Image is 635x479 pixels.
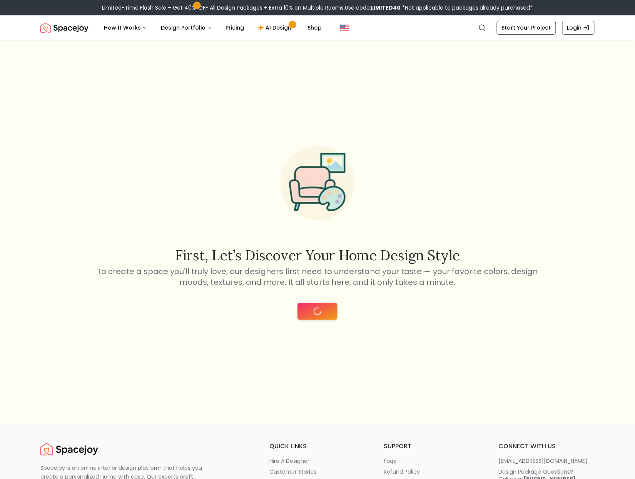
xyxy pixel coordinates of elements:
h6: quick links [269,442,366,451]
nav: Global [40,15,595,40]
a: [EMAIL_ADDRESS][DOMAIN_NAME] [498,457,595,465]
a: Login [562,21,595,35]
span: Use code: [345,4,401,12]
a: refund policy [384,468,480,476]
button: Design Portfolio [155,20,218,35]
button: How It Works [98,20,153,35]
p: faqs [384,457,396,465]
h2: First, let’s discover your home design style [96,248,539,263]
p: customer stories [269,468,316,476]
img: Spacejoy Logo [40,442,98,457]
nav: Main [98,20,328,35]
a: AI Design [252,20,300,35]
a: Spacejoy [40,20,89,35]
a: hire a designer [269,457,366,465]
p: hire a designer [269,457,309,465]
a: Start Your Project [497,21,556,35]
a: customer stories [269,468,366,476]
a: Pricing [219,20,250,35]
img: Spacejoy Logo [40,20,89,35]
span: *Not applicable to packages already purchased* [401,4,533,12]
a: Shop [301,20,328,35]
p: To create a space you'll truly love, our designers first need to understand your taste — your fav... [96,266,539,288]
a: faqs [384,457,480,465]
div: Limited-Time Flash Sale – Get 40% OFF All Design Packages + Extra 10% on Multiple Rooms. [102,4,533,12]
b: LIMITED40 [371,4,401,12]
h6: support [384,442,480,451]
img: United States [340,23,349,32]
p: [EMAIL_ADDRESS][DOMAIN_NAME] [498,457,587,465]
a: Spacejoy [40,442,98,457]
img: Start Style Quiz Illustration [268,134,367,233]
h6: connect with us [498,442,595,451]
p: refund policy [384,468,420,476]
